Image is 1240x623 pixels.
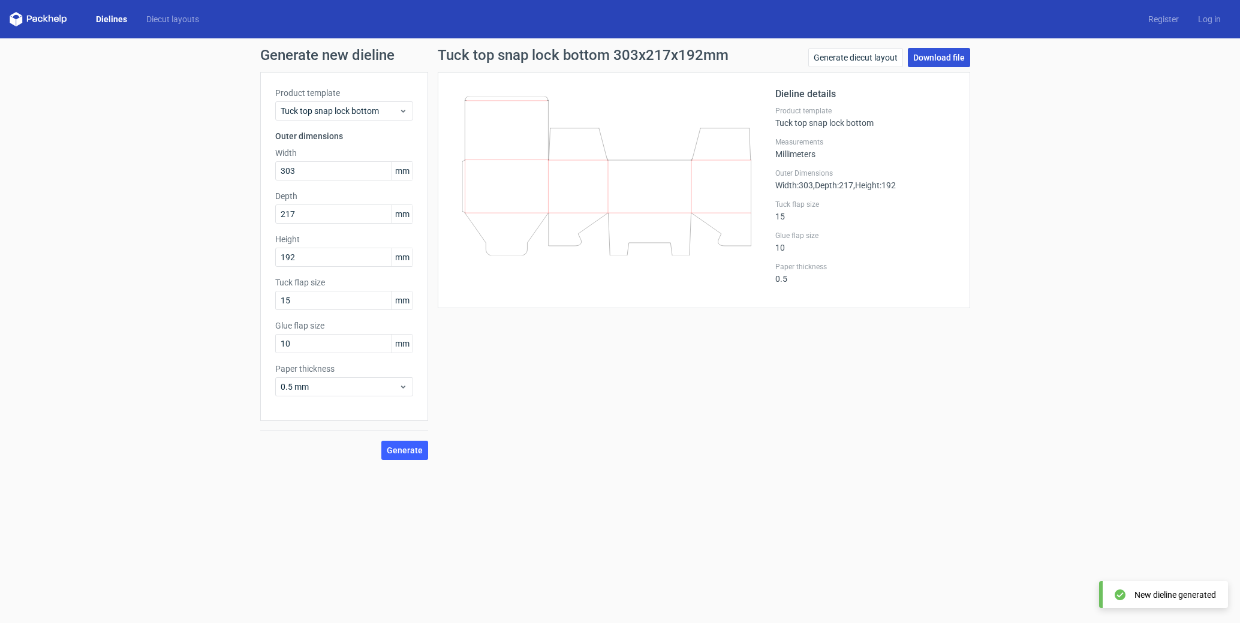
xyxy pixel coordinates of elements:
h2: Dieline details [775,87,955,101]
label: Product template [775,106,955,116]
a: Register [1139,13,1188,25]
label: Width [275,147,413,159]
span: 0.5 mm [281,381,399,393]
div: 15 [775,200,955,221]
span: mm [392,205,413,223]
span: Width : 303 [775,180,813,190]
span: Generate [387,446,423,455]
a: Diecut layouts [137,13,209,25]
button: Generate [381,441,428,460]
label: Depth [275,190,413,202]
span: , Depth : 217 [813,180,853,190]
span: mm [392,248,413,266]
label: Outer Dimensions [775,168,955,178]
label: Height [275,233,413,245]
div: Millimeters [775,137,955,159]
h3: Outer dimensions [275,130,413,142]
div: New dieline generated [1134,589,1216,601]
span: Tuck top snap lock bottom [281,105,399,117]
h1: Tuck top snap lock bottom 303x217x192mm [438,48,729,62]
a: Dielines [86,13,137,25]
span: , Height : 192 [853,180,896,190]
span: mm [392,162,413,180]
div: 0.5 [775,262,955,284]
span: mm [392,291,413,309]
span: mm [392,335,413,353]
label: Paper thickness [775,262,955,272]
div: 10 [775,231,955,252]
label: Tuck flap size [775,200,955,209]
label: Tuck flap size [275,276,413,288]
a: Generate diecut layout [808,48,903,67]
label: Measurements [775,137,955,147]
a: Log in [1188,13,1230,25]
label: Paper thickness [275,363,413,375]
h1: Generate new dieline [260,48,980,62]
label: Glue flap size [275,320,413,332]
a: Download file [908,48,970,67]
div: Tuck top snap lock bottom [775,106,955,128]
label: Glue flap size [775,231,955,240]
label: Product template [275,87,413,99]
